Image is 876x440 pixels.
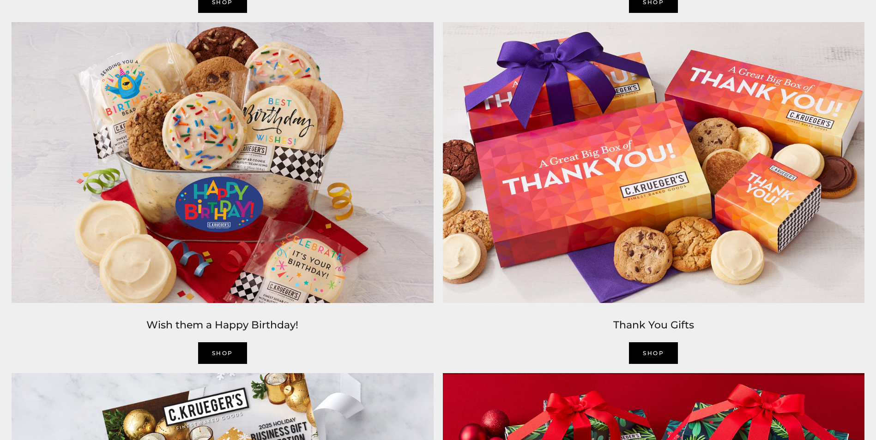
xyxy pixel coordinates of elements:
[12,317,434,333] h2: Wish them a Happy Birthday!
[629,342,678,364] a: shop
[443,317,865,333] h2: Thank You Gifts
[438,18,870,308] img: C.Krueger’s image
[7,18,438,308] img: C.Krueger’s image
[198,342,247,364] a: SHOP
